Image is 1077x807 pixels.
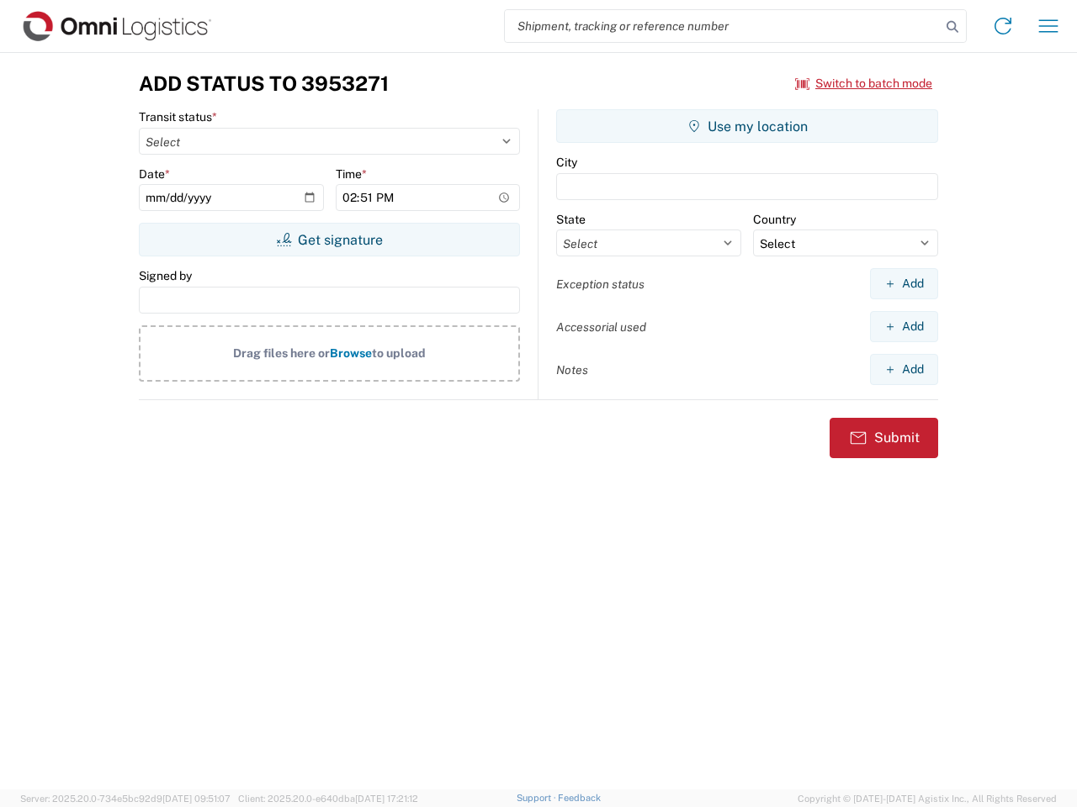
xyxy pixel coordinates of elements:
[139,109,217,124] label: Transit status
[372,346,426,360] span: to upload
[753,212,796,227] label: Country
[330,346,372,360] span: Browse
[870,311,938,342] button: Add
[556,109,938,143] button: Use my location
[355,794,418,804] span: [DATE] 17:21:12
[795,70,932,98] button: Switch to batch mode
[139,268,192,283] label: Signed by
[798,791,1057,806] span: Copyright © [DATE]-[DATE] Agistix Inc., All Rights Reserved
[556,212,586,227] label: State
[238,794,418,804] span: Client: 2025.20.0-e640dba
[556,155,577,170] label: City
[139,71,389,96] h3: Add Status to 3953271
[556,319,646,335] label: Accessorial used
[336,166,367,182] label: Time
[139,223,520,256] button: Get signature
[556,277,645,292] label: Exception status
[162,794,231,804] span: [DATE] 09:51:07
[233,346,330,360] span: Drag files here or
[517,793,559,803] a: Support
[556,362,588,377] label: Notes
[870,268,938,299] button: Add
[870,354,938,385] button: Add
[505,10,941,42] input: Shipment, tracking or reference number
[20,794,231,804] span: Server: 2025.20.0-734e5bc92d9
[558,793,601,803] a: Feedback
[830,418,938,458] button: Submit
[139,166,170,182] label: Date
